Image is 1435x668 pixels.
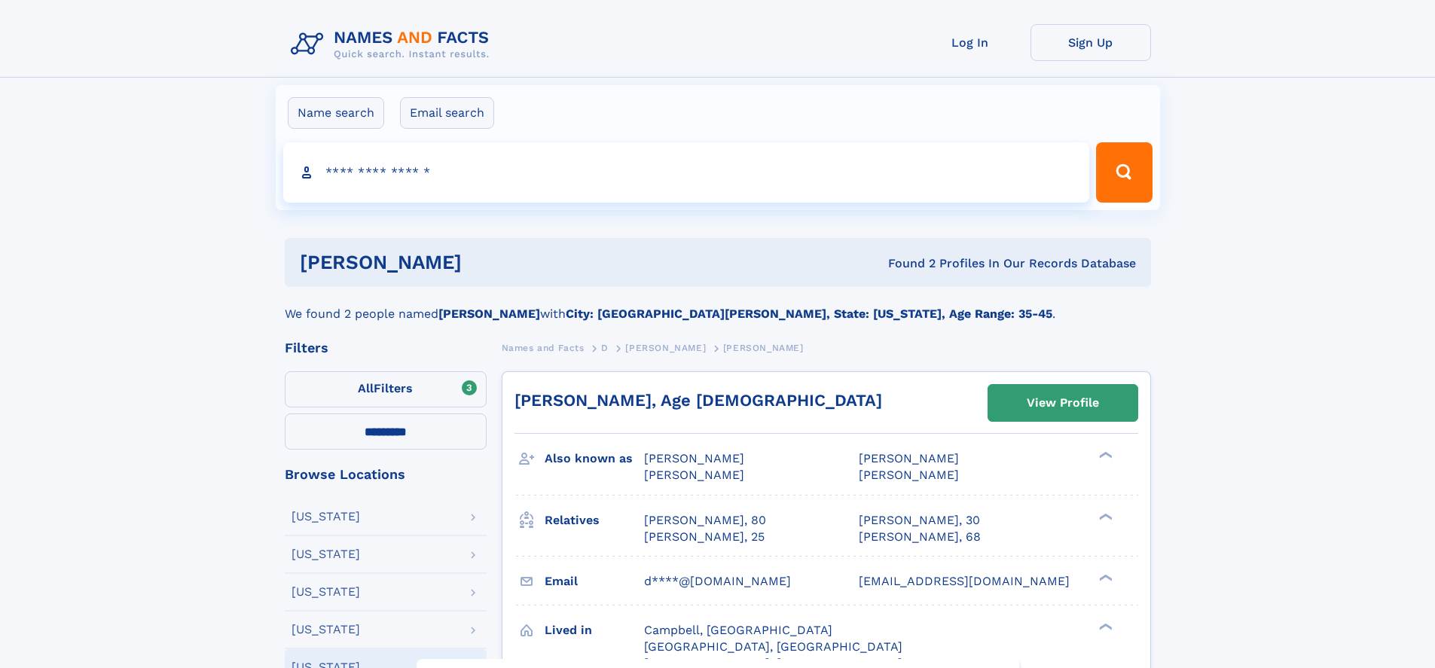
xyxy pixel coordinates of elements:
[285,371,487,407] label: Filters
[285,468,487,481] div: Browse Locations
[1095,621,1113,631] div: ❯
[1095,572,1113,582] div: ❯
[1095,450,1113,460] div: ❯
[859,512,980,529] a: [PERSON_NAME], 30
[644,639,902,654] span: [GEOGRAPHIC_DATA], [GEOGRAPHIC_DATA]
[644,529,765,545] a: [PERSON_NAME], 25
[285,341,487,355] div: Filters
[723,343,804,353] span: [PERSON_NAME]
[1095,511,1113,521] div: ❯
[988,385,1137,421] a: View Profile
[859,451,959,465] span: [PERSON_NAME]
[283,142,1090,203] input: search input
[285,287,1151,323] div: We found 2 people named with .
[1027,386,1099,420] div: View Profile
[545,446,644,471] h3: Also known as
[292,548,360,560] div: [US_STATE]
[644,451,744,465] span: [PERSON_NAME]
[601,338,609,357] a: D
[288,97,384,129] label: Name search
[644,512,766,529] a: [PERSON_NAME], 80
[1030,24,1151,61] a: Sign Up
[438,307,540,321] b: [PERSON_NAME]
[300,253,675,272] h1: [PERSON_NAME]
[545,618,644,643] h3: Lived in
[910,24,1030,61] a: Log In
[400,97,494,129] label: Email search
[566,307,1052,321] b: City: [GEOGRAPHIC_DATA][PERSON_NAME], State: [US_STATE], Age Range: 35-45
[625,343,706,353] span: [PERSON_NAME]
[514,391,882,410] a: [PERSON_NAME], Age [DEMOGRAPHIC_DATA]
[545,508,644,533] h3: Relatives
[644,623,832,637] span: Campbell, [GEOGRAPHIC_DATA]
[502,338,585,357] a: Names and Facts
[859,574,1070,588] span: [EMAIL_ADDRESS][DOMAIN_NAME]
[292,511,360,523] div: [US_STATE]
[292,586,360,598] div: [US_STATE]
[675,255,1136,272] div: Found 2 Profiles In Our Records Database
[625,338,706,357] a: [PERSON_NAME]
[285,24,502,65] img: Logo Names and Facts
[859,529,981,545] a: [PERSON_NAME], 68
[1096,142,1152,203] button: Search Button
[601,343,609,353] span: D
[545,569,644,594] h3: Email
[859,468,959,482] span: [PERSON_NAME]
[292,624,360,636] div: [US_STATE]
[358,381,374,395] span: All
[644,468,744,482] span: [PERSON_NAME]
